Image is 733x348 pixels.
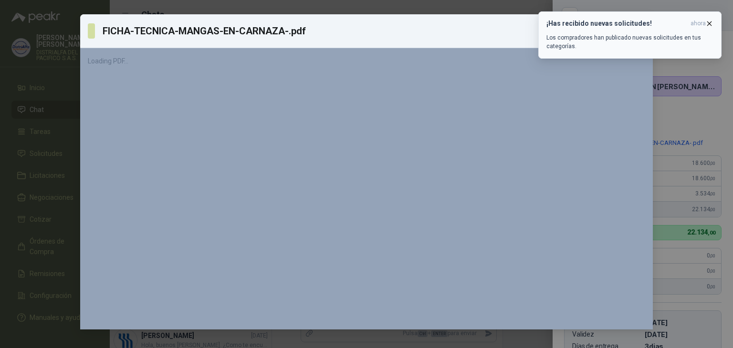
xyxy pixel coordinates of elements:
span: ahora [691,20,706,28]
button: ¡Has recibido nuevas solicitudes!ahora Los compradores han publicado nuevas solicitudes en tus ca... [538,11,722,59]
h3: FICHA-TECNICA-MANGAS-EN-CARNAZA-.pdf [103,24,306,38]
p: Los compradores han publicado nuevas solicitudes en tus categorías. [546,33,713,51]
h3: ¡Has recibido nuevas solicitudes! [546,20,687,28]
div: Loading PDF… [88,56,645,66]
